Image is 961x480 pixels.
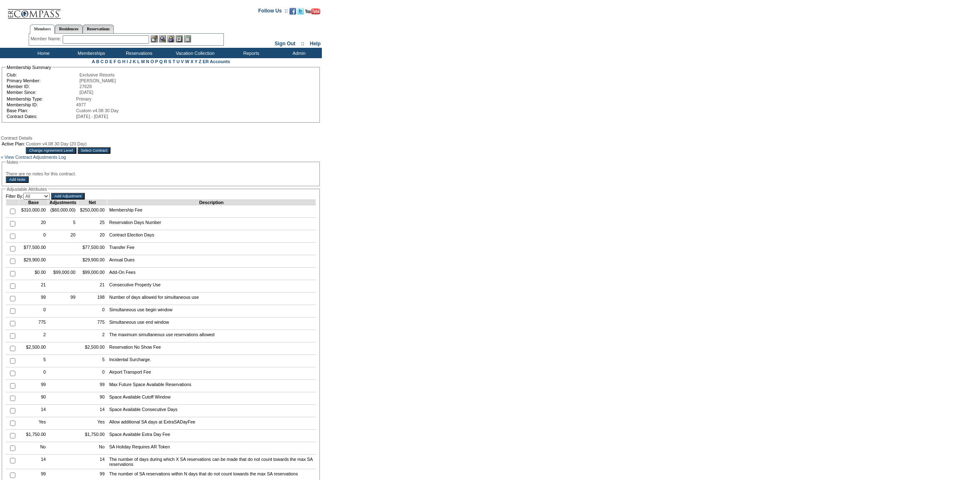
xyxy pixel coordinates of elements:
[107,455,316,469] td: The number of days during which X SA reservations can be made that do not count towards the max S...
[19,218,48,230] td: 20
[159,35,166,42] img: View
[203,59,230,64] a: ER Accounts
[48,218,78,230] td: 5
[78,147,111,154] input: Select Contract
[7,96,75,101] td: Membership Type:
[76,108,118,113] span: Custom v4.08 30 Day
[107,430,316,442] td: Space Available Extra Day Fee
[78,200,107,205] td: Net
[30,25,55,34] a: Members
[19,367,48,380] td: 0
[19,380,48,392] td: 99
[78,405,107,417] td: 14
[107,342,316,355] td: Reservation No Show Fee
[107,293,316,305] td: Number of days allowed for simultaneous use
[78,243,107,255] td: $77,500.00
[19,392,48,405] td: 90
[118,59,121,64] a: G
[7,114,75,119] td: Contract Dates:
[19,318,48,330] td: 775
[76,114,108,119] span: [DATE] - [DATE]
[78,392,107,405] td: 90
[6,193,50,199] td: Filter By:
[76,102,86,107] span: 4977
[7,90,78,95] td: Member Since:
[78,430,107,442] td: $1,750.00
[185,59,189,64] a: W
[177,59,180,64] a: U
[66,48,114,58] td: Memberships
[19,243,48,255] td: $77,500.00
[159,59,162,64] a: Q
[19,305,48,318] td: 0
[107,280,316,293] td: Consecutive Property Use
[48,200,78,205] td: Adjustments
[181,59,184,64] a: V
[6,160,19,165] legend: Notes
[184,35,191,42] img: b_calculator.gif
[107,218,316,230] td: Reservation Days Number
[1,135,321,140] div: Contract Details
[78,330,107,342] td: 2
[19,268,48,280] td: $0.00
[79,78,116,83] span: [PERSON_NAME]
[19,205,48,218] td: $310,000.00
[168,59,171,64] a: S
[199,59,201,64] a: Z
[19,417,48,430] td: Yes
[107,417,316,430] td: Allow additional SA days at ExtraSADayFee
[107,268,316,280] td: Add-On Fees
[19,48,66,58] td: Home
[107,200,316,205] td: Description
[176,35,183,42] img: Reservations
[78,280,107,293] td: 21
[305,8,320,15] img: Subscribe to our YouTube Channel
[6,171,76,176] span: There are no notes for this contract.
[137,59,140,64] a: L
[289,8,296,15] img: Become our fan on Facebook
[101,59,104,64] a: C
[7,84,78,89] td: Member ID:
[107,367,316,380] td: Airport Transport Fee
[19,200,48,205] td: Base
[2,141,25,146] td: Active Plan:
[48,293,78,305] td: 99
[26,147,76,154] input: Change Agreement Level
[19,330,48,342] td: 2
[146,59,150,64] a: N
[107,380,316,392] td: Max Future Space Available Reservations
[107,255,316,268] td: Annual Dues
[76,96,91,101] span: Primary
[107,330,316,342] td: The maximum simultaneous use reservations allowed
[305,10,320,15] a: Subscribe to our YouTube Channel
[19,405,48,417] td: 14
[289,10,296,15] a: Become our fan on Facebook
[78,268,107,280] td: $99,000.00
[258,7,288,17] td: Follow Us ::
[19,255,48,268] td: $29,900.00
[191,59,194,64] a: X
[19,280,48,293] td: 21
[6,176,29,183] input: Add Note
[107,442,316,455] td: SA Holiday Requires AR Token
[19,230,48,243] td: 0
[301,41,304,47] span: ::
[48,268,78,280] td: $99,000.00
[275,41,295,47] a: Sign Out
[19,455,48,469] td: 14
[48,230,78,243] td: 20
[172,59,175,64] a: T
[133,59,136,64] a: K
[83,25,114,33] a: Reservations
[114,48,162,58] td: Reservations
[7,2,61,19] img: Compass Home
[7,108,75,113] td: Base Plan:
[78,417,107,430] td: Yes
[48,205,78,218] td: ($60,000.00)
[79,90,93,95] span: [DATE]
[79,72,115,77] span: Exclusive Resorts
[129,59,132,64] a: J
[78,230,107,243] td: 20
[78,455,107,469] td: 14
[297,8,304,15] img: Follow us on Twitter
